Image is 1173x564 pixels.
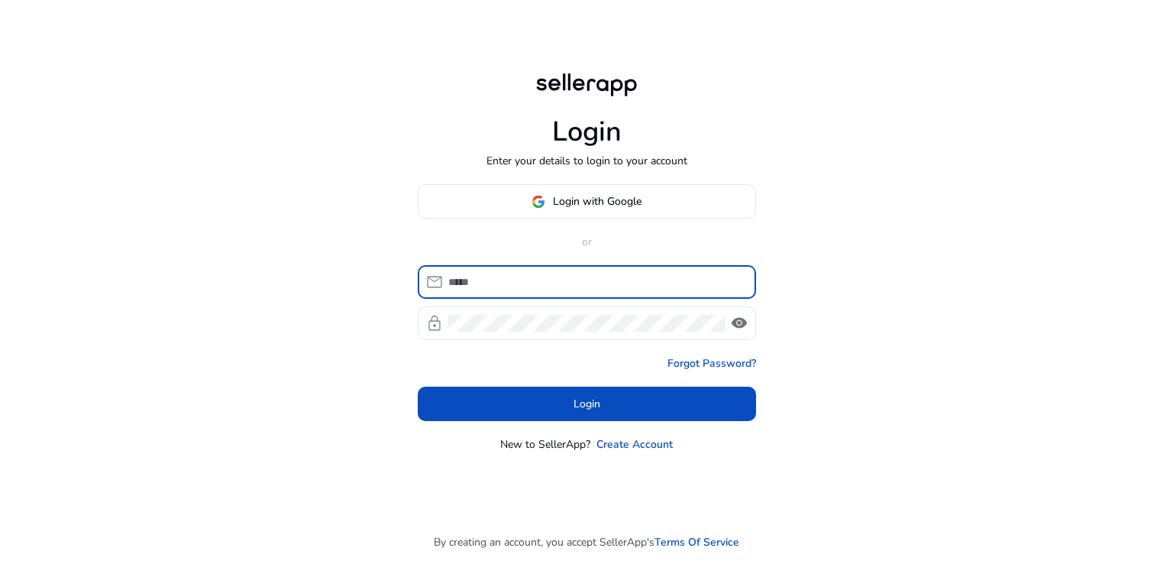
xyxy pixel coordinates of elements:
[552,115,622,148] h1: Login
[418,387,756,421] button: Login
[596,436,673,452] a: Create Account
[500,436,590,452] p: New to SellerApp?
[667,355,756,371] a: Forgot Password?
[532,195,545,209] img: google-logo.svg
[418,184,756,219] button: Login with Google
[425,273,444,291] span: mail
[486,153,687,169] p: Enter your details to login to your account
[418,234,756,250] p: or
[574,396,600,412] span: Login
[425,314,444,332] span: lock
[553,193,641,209] span: Login with Google
[654,534,739,550] a: Terms Of Service
[730,314,748,332] span: visibility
